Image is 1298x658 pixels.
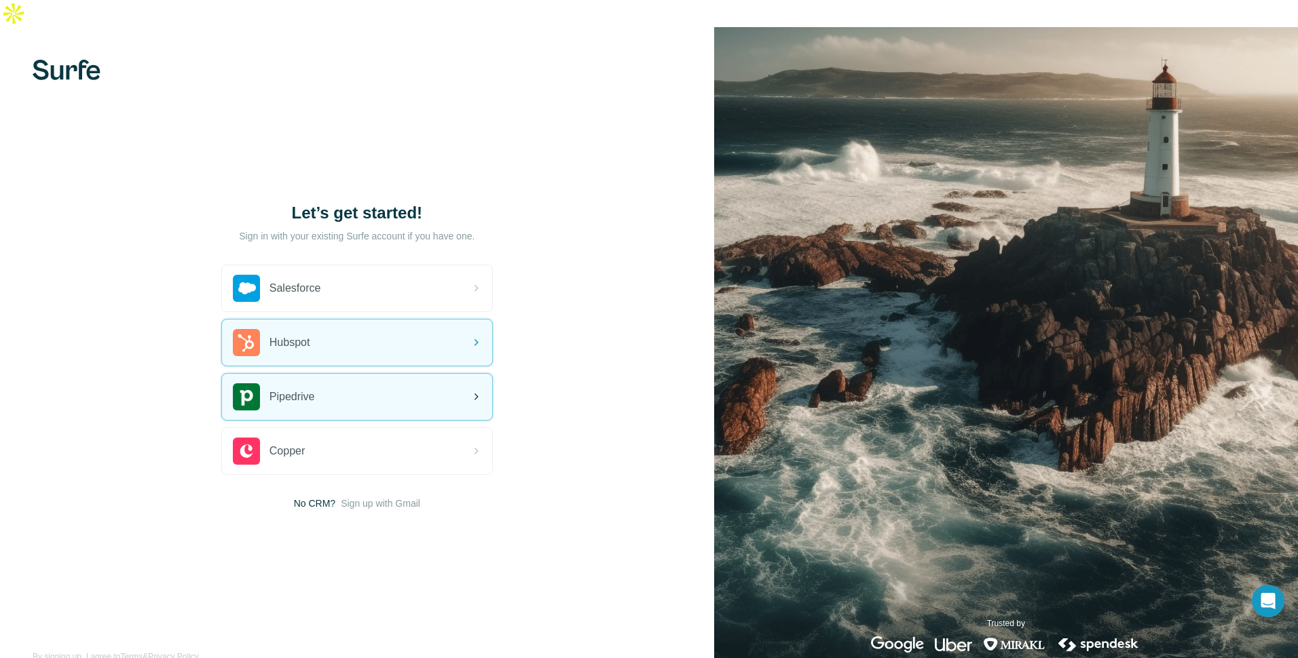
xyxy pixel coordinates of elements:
[221,202,493,224] h1: Let’s get started!
[233,275,260,302] img: salesforce's logo
[233,383,260,410] img: pipedrive's logo
[270,334,310,351] span: Hubspot
[294,497,335,510] span: No CRM?
[935,636,972,653] img: uber's logo
[239,229,475,243] p: Sign in with your existing Surfe account if you have one.
[1056,636,1141,653] img: spendesk's logo
[33,60,100,80] img: Surfe's logo
[1252,585,1284,617] div: Open Intercom Messenger
[270,443,305,459] span: Copper
[270,280,321,296] span: Salesforce
[233,329,260,356] img: hubspot's logo
[341,497,420,510] button: Sign up with Gmail
[233,438,260,465] img: copper's logo
[270,389,315,405] span: Pipedrive
[987,617,1025,630] p: Trusted by
[871,636,924,653] img: google's logo
[983,636,1045,653] img: mirakl's logo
